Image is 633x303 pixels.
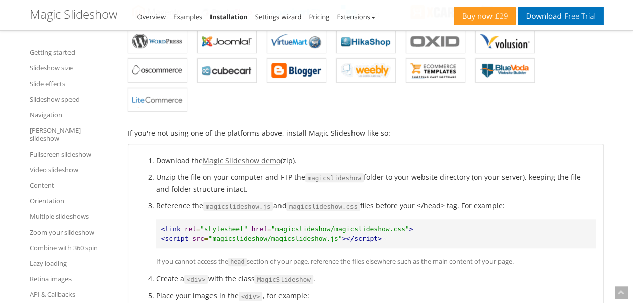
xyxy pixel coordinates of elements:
[132,34,183,49] b: Magic Slideshow for WordPress
[239,292,263,301] span: <div>
[271,63,322,78] b: Magic Slideshow for Blogger
[210,12,248,21] a: Installation
[30,226,115,238] a: Zoom your slideshow
[30,124,115,144] a: [PERSON_NAME] slideshow
[409,225,413,233] span: >
[128,88,187,112] a: Magic Slideshow for LiteCommerce
[202,63,252,78] b: Magic Slideshow for CubeCart
[30,195,115,207] a: Orientation
[410,63,461,78] b: Magic Slideshow for ecommerce Templates
[184,225,196,233] span: rel
[518,7,603,25] a: DownloadFree Trial
[156,290,596,302] p: Place your images in the , for example:
[200,225,248,233] span: "stylesheet"
[128,127,604,139] p: If you're not using one of the platforms above, install Magic Slideshow like so:
[30,273,115,285] a: Retina images
[197,58,257,83] a: Magic Slideshow for CubeCart
[475,58,535,83] a: Magic Slideshow for BlueVoda
[208,235,342,242] span: "magicslideshow/magicslideshow.js"
[30,288,115,300] a: API & Callbacks
[132,92,183,107] b: Magic Slideshow for LiteCommerce
[337,12,375,21] a: Extensions
[184,275,208,284] span: <div>
[30,78,115,90] a: Slide effects
[493,12,508,20] span: £29
[267,225,271,233] span: =
[254,275,313,284] span: MagicSlideshow
[137,12,166,21] a: Overview
[30,109,115,121] a: Navigation
[480,63,530,78] b: Magic Slideshow for BlueVoda
[410,34,461,49] b: Magic Slideshow for OXID
[271,34,322,49] b: Magic Slideshow for VirtueMart
[156,171,596,195] li: Unzip the file on your computer and FTP the folder to your website directory (on your server), ke...
[267,29,326,53] a: Magic Slideshow for VirtueMart
[255,12,302,21] a: Settings wizard
[197,29,257,53] a: Magic Slideshow for Joomla
[161,235,189,242] span: <script
[203,156,280,165] a: Magic Slideshow demo
[341,34,391,49] b: Magic Slideshow for HikaShop
[128,29,187,53] a: Magic Slideshow for WordPress
[341,63,391,78] b: Magic Slideshow for Weebly
[561,12,595,20] span: Free Trial
[309,12,329,21] a: Pricing
[30,148,115,160] a: Fullscreen slideshow
[286,202,360,211] span: magicslideshow.css
[30,62,115,74] a: Slideshow size
[252,225,267,233] span: href
[128,58,187,83] a: Magic Slideshow for osCommerce
[192,235,204,242] span: src
[203,202,273,211] span: magicslideshow.js
[271,225,409,233] span: "magicslideshow/magicslideshow.css"
[342,235,382,242] span: ></script>
[30,242,115,254] a: Combine with 360 spin
[30,210,115,222] a: Multiple slideshows
[30,179,115,191] a: Content
[336,29,396,53] a: Magic Slideshow for HikaShop
[406,58,465,83] a: Magic Slideshow for ecommerce Templates
[228,258,247,266] code: head
[156,200,596,212] p: Reference the and files before your </head> tag. For example:
[156,256,596,268] p: If you cannot access the section of your page, reference the files elsewhere such as the main con...
[204,235,208,242] span: =
[132,63,183,78] b: Magic Slideshow for osCommerce
[156,155,596,166] li: Download the (zip).
[161,225,181,233] span: <link
[454,7,516,25] a: Buy now£29
[30,93,115,105] a: Slideshow speed
[30,257,115,269] a: Lazy loading
[173,12,202,21] a: Examples
[30,164,115,176] a: Video slideshow
[336,58,396,83] a: Magic Slideshow for Weebly
[305,173,364,182] span: magicslideshow
[480,34,530,49] b: Magic Slideshow for Volusion
[406,29,465,53] a: Magic Slideshow for OXID
[30,8,117,21] h1: Magic Slideshow
[156,273,596,285] li: Create a with the class .
[30,46,115,58] a: Getting started
[267,58,326,83] a: Magic Slideshow for Blogger
[196,225,200,233] span: =
[475,29,535,53] a: Magic Slideshow for Volusion
[202,34,252,49] b: Magic Slideshow for Joomla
